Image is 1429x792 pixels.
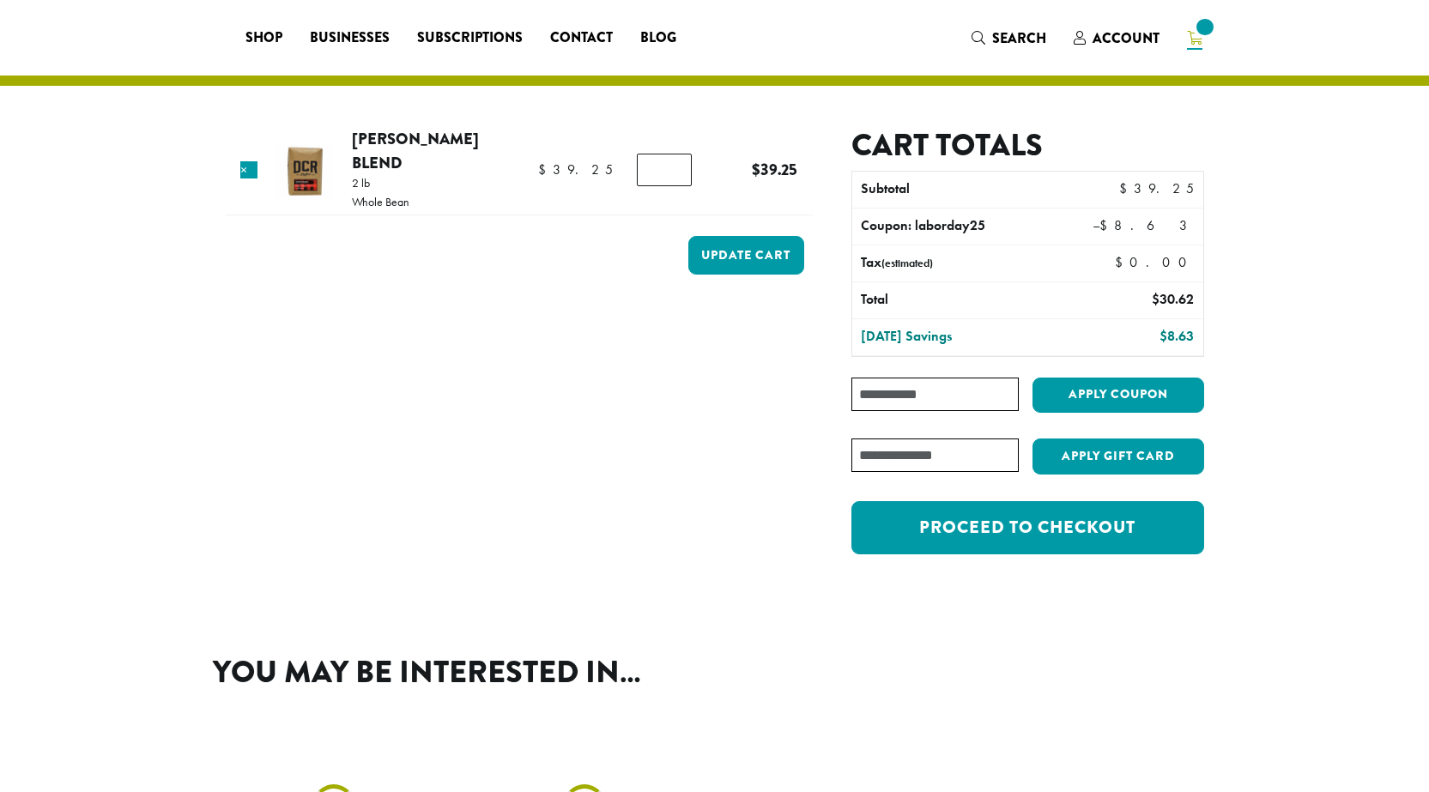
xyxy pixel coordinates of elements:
[403,24,536,51] a: Subscriptions
[851,127,1203,164] h2: Cart totals
[852,209,1063,245] th: Coupon: laborday25
[417,27,523,49] span: Subscriptions
[352,127,479,174] a: [PERSON_NAME] Blend
[245,27,282,49] span: Shop
[688,236,804,275] button: Update cart
[213,654,1217,691] h2: You may be interested in…
[1115,253,1129,271] span: $
[538,160,613,178] bdi: 39.25
[1119,179,1134,197] span: $
[958,24,1060,52] a: Search
[1093,28,1160,48] span: Account
[852,172,1063,208] th: Subtotal
[310,27,390,49] span: Businesses
[536,24,627,51] a: Contact
[1119,179,1194,197] bdi: 39.25
[1099,216,1194,234] span: 8.63
[352,196,409,208] p: Whole Bean
[752,158,760,181] span: $
[296,24,403,51] a: Businesses
[538,160,553,178] span: $
[640,27,676,49] span: Blog
[1032,378,1204,413] button: Apply coupon
[992,28,1046,48] span: Search
[240,161,257,178] a: Remove this item
[1152,290,1194,308] bdi: 30.62
[851,501,1203,554] a: Proceed to checkout
[276,143,332,199] img: Howie's Blend
[852,282,1063,318] th: Total
[1115,253,1195,271] bdi: 0.00
[637,154,692,186] input: Product quantity
[852,319,1063,355] th: [DATE] Savings
[1152,290,1160,308] span: $
[1160,327,1194,345] bdi: 8.63
[1032,438,1204,475] button: Apply Gift Card
[852,245,1100,281] th: Tax
[1060,24,1173,52] a: Account
[881,256,933,270] small: (estimated)
[352,177,409,189] p: 2 lb
[1160,327,1167,345] span: $
[1099,216,1114,234] span: $
[232,24,296,51] a: Shop
[627,24,690,51] a: Blog
[752,158,797,181] bdi: 39.25
[1063,209,1202,245] td: –
[550,27,613,49] span: Contact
